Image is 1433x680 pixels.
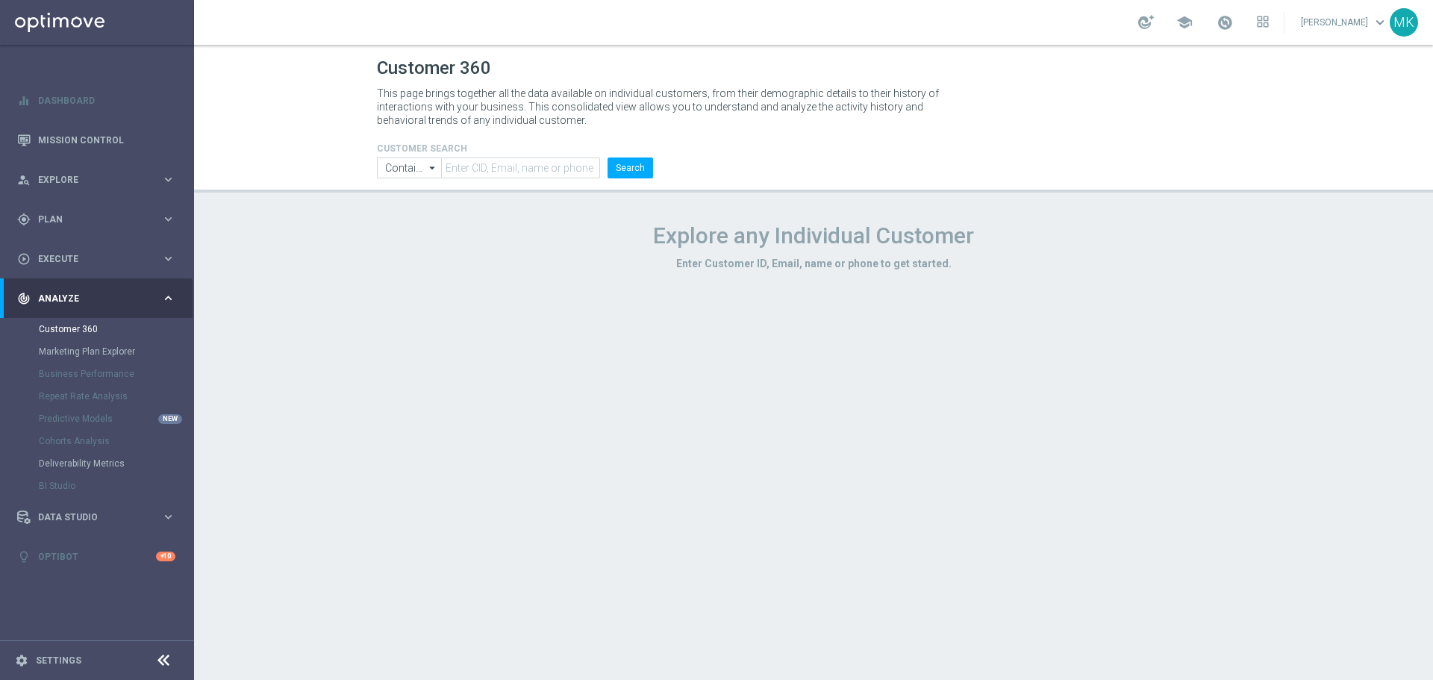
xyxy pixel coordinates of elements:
[608,157,653,178] button: Search
[16,95,176,107] button: equalizer Dashboard
[17,213,161,226] div: Plan
[161,172,175,187] i: keyboard_arrow_right
[17,173,31,187] i: person_search
[16,551,176,563] button: lightbulb Optibot +10
[15,654,28,667] i: settings
[425,158,440,178] i: arrow_drop_down
[161,212,175,226] i: keyboard_arrow_right
[38,215,161,224] span: Plan
[38,294,161,303] span: Analyze
[39,340,193,363] div: Marketing Plan Explorer
[17,550,31,564] i: lightbulb
[377,222,1250,249] h1: Explore any Individual Customer
[17,252,31,266] i: play_circle_outline
[39,408,193,430] div: Predictive Models
[39,363,193,385] div: Business Performance
[39,430,193,452] div: Cohorts Analysis
[39,452,193,475] div: Deliverability Metrics
[161,510,175,524] i: keyboard_arrow_right
[38,255,161,263] span: Execute
[158,414,182,424] div: NEW
[16,293,176,305] button: track_changes Analyze keyboard_arrow_right
[16,511,176,523] button: Data Studio keyboard_arrow_right
[17,94,31,107] i: equalizer
[16,213,176,225] button: gps_fixed Plan keyboard_arrow_right
[16,134,176,146] button: Mission Control
[17,292,161,305] div: Analyze
[16,174,176,186] button: person_search Explore keyboard_arrow_right
[39,346,155,358] a: Marketing Plan Explorer
[161,291,175,305] i: keyboard_arrow_right
[39,458,155,470] a: Deliverability Metrics
[377,87,952,127] p: This page brings together all the data available on individual customers, from their demographic ...
[39,385,193,408] div: Repeat Rate Analysis
[1299,11,1390,34] a: [PERSON_NAME]keyboard_arrow_down
[38,81,175,120] a: Dashboard
[17,213,31,226] i: gps_fixed
[17,120,175,160] div: Mission Control
[38,120,175,160] a: Mission Control
[38,175,161,184] span: Explore
[36,656,81,665] a: Settings
[156,552,175,561] div: +10
[17,173,161,187] div: Explore
[17,252,161,266] div: Execute
[17,537,175,576] div: Optibot
[17,81,175,120] div: Dashboard
[441,157,600,178] input: Enter CID, Email, name or phone
[38,537,156,576] a: Optibot
[39,475,193,497] div: BI Studio
[16,253,176,265] button: play_circle_outline Execute keyboard_arrow_right
[17,292,31,305] i: track_changes
[377,143,653,154] h4: CUSTOMER SEARCH
[39,318,193,340] div: Customer 360
[1372,14,1388,31] span: keyboard_arrow_down
[1390,8,1418,37] div: MK
[377,57,1250,79] h1: Customer 360
[38,513,161,522] span: Data Studio
[377,257,1250,270] h3: Enter Customer ID, Email, name or phone to get started.
[377,157,441,178] input: Contains
[1176,14,1193,31] span: school
[39,323,155,335] a: Customer 360
[161,252,175,266] i: keyboard_arrow_right
[17,511,161,524] div: Data Studio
